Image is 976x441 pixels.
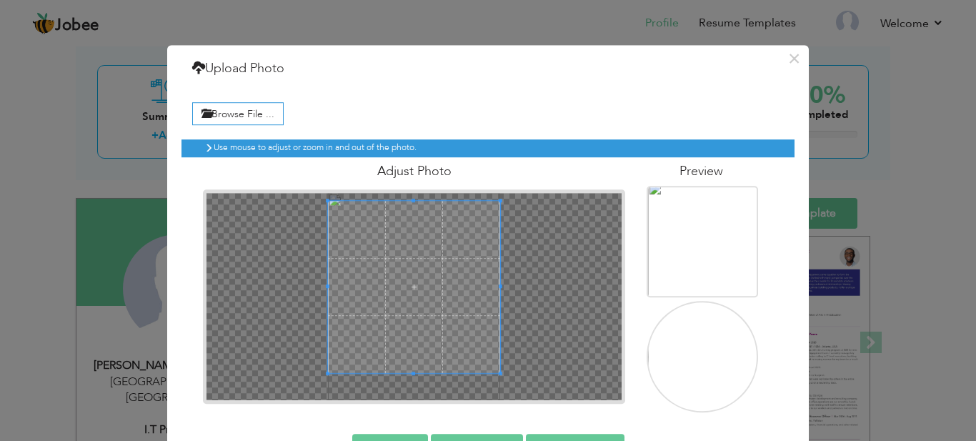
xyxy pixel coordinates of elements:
[782,47,805,70] button: ×
[647,164,755,179] h4: Preview
[214,143,765,152] h6: Use mouse to adjust or zoom in and out of the photo.
[648,297,760,431] img: 24e334fe-5d90-4889-be8d-c8f672e3c0a0
[203,164,625,179] h4: Adjust Photo
[648,182,760,316] img: 24e334fe-5d90-4889-be8d-c8f672e3c0a0
[192,102,284,124] label: Browse File ...
[192,59,284,78] h4: Upload Photo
